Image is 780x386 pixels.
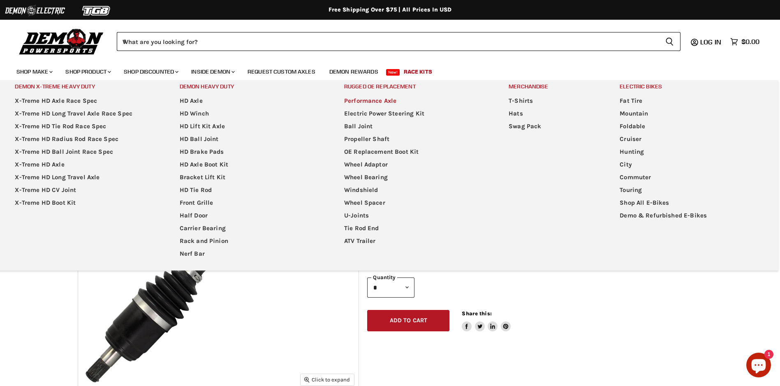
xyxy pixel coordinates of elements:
a: OE Replacement Boot Kit [334,146,497,158]
a: X-Treme HD Long Travel Axle [5,171,167,184]
a: Cruiser [609,133,772,146]
a: X-Treme HD Radius Rod Race Spec [5,133,167,146]
input: When autocomplete results are available use up and down arrows to review and enter to select [117,32,659,51]
a: Hats [498,107,608,120]
a: Demon X-treme Heavy Duty [5,80,167,93]
a: X-Treme HD Tie Rod Race Spec [5,120,167,133]
ul: Main menu [334,95,497,247]
a: U-Joints [334,209,497,222]
a: Wheel Bearing [334,171,497,184]
a: Shop Product [59,63,116,80]
a: X-Treme HD Axle Race Spec [5,95,167,107]
aside: Share this: [462,310,511,332]
a: HD Ball Joint [169,133,332,146]
span: Share this: [462,310,491,317]
a: Inside Demon [185,63,240,80]
a: Fat Tire [609,95,772,107]
a: Demon Heavy Duty [169,80,332,93]
a: Log in [697,38,726,46]
a: X-Treme HD Boot Kit [5,196,167,209]
select: Quantity [367,277,414,298]
button: Click to expand [301,374,354,385]
ul: Main menu [5,95,167,209]
a: Wheel Adaptor [334,158,497,171]
ul: Main menu [10,60,757,80]
a: Tie Rod End [334,222,497,235]
a: Commuter [609,171,772,184]
img: Demon Electric Logo 2 [4,3,66,18]
button: Add to cart [367,310,449,332]
a: Front Grille [169,196,332,209]
a: HD Winch [169,107,332,120]
img: TGB Logo 2 [66,3,127,18]
a: Wheel Spacer [334,196,497,209]
a: Carrier Bearing [169,222,332,235]
a: Shop Discounted [118,63,183,80]
a: Performance Axle [334,95,497,107]
a: HD Tie Rod [169,184,332,196]
a: Shop Make [10,63,58,80]
a: X-Treme HD Axle [5,158,167,171]
a: Mountain [609,107,772,120]
img: Demon Powersports [16,27,106,56]
a: Request Custom Axles [241,63,322,80]
button: Search [659,32,680,51]
inbox-online-store-chat: Shopify online store chat [744,353,773,379]
a: HD Axle Boot Kit [169,158,332,171]
a: T-Shirts [498,95,608,107]
a: Half Door [169,209,332,222]
a: Rack and Pinion [169,235,332,247]
a: Propeller Shaft [334,133,497,146]
ul: Main menu [498,95,608,133]
ul: Main menu [169,95,332,260]
ul: Main menu [609,95,772,222]
a: Shop All E-Bikes [609,196,772,209]
a: Electric Power Steering Kit [334,107,497,120]
a: HD Axle [169,95,332,107]
a: Swag Pack [498,120,608,133]
a: Foldable [609,120,772,133]
span: Click to expand [304,377,350,383]
a: Nerf Bar [169,247,332,260]
a: Rugged OE Replacement [334,80,497,93]
span: Log in [700,38,721,46]
a: $0.00 [726,36,764,48]
a: ATV Trailer [334,235,497,247]
a: Race Kits [398,63,438,80]
form: Product [117,32,680,51]
a: Demon Rewards [323,63,384,80]
a: Merchandise [498,80,608,93]
div: Free Shipping Over $75 | All Prices In USD [61,6,719,14]
a: Touring [609,184,772,196]
a: Bracket Lift Kit [169,171,332,184]
a: HD Brake Pads [169,146,332,158]
a: Electric Bikes [609,80,772,93]
a: Demo & Refurbished E-Bikes [609,209,772,222]
a: Hunting [609,146,772,158]
a: X-Treme HD Ball Joint Race Spec [5,146,167,158]
a: City [609,158,772,171]
span: $0.00 [741,38,759,46]
span: Add to cart [390,317,428,324]
a: Ball Joint [334,120,497,133]
a: HD Lift Kit Axle [169,120,332,133]
a: X-Treme HD CV Joint [5,184,167,196]
a: X-Treme HD Long Travel Axle Race Spec [5,107,167,120]
a: Windshield [334,184,497,196]
span: New! [386,69,400,76]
